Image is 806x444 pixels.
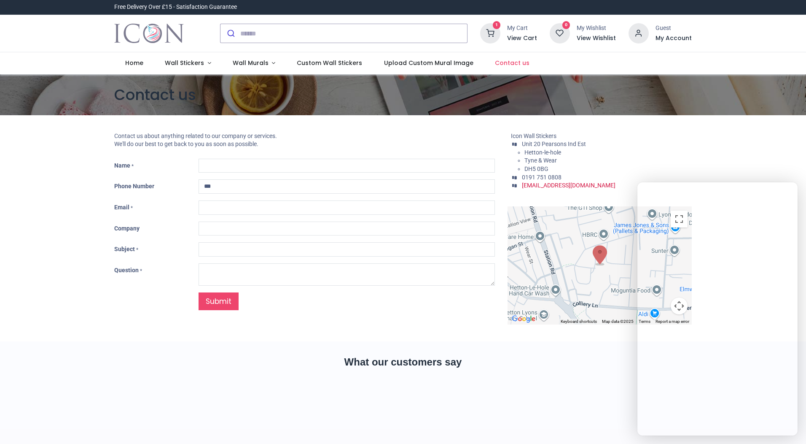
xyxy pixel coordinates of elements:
[562,21,570,29] sup: 0
[510,314,537,325] a: Open this area in Google Maps (opens a new window)
[220,24,240,43] button: Submit
[114,22,184,45] img: Icon Wall Stickers
[114,246,135,252] span: Subject
[114,204,129,211] span: Email
[577,24,616,32] div: My Wishlist
[522,182,615,189] a: [EMAIL_ADDRESS][DOMAIN_NAME]
[114,3,237,11] div: Free Delivery Over £15 - Satisfaction Guarantee
[114,183,154,190] span: Phone Number
[577,34,616,43] a: View Wishlist
[507,34,537,43] a: View Cart
[114,162,130,169] span: Name
[384,59,473,67] span: Upload Custom Mural Image
[507,24,537,32] div: My Cart
[154,52,222,74] a: Wall Stickers
[550,30,570,36] a: 0
[125,59,143,67] span: Home
[165,59,204,67] span: Wall Stickers
[114,132,495,149] p: Contact us about anything related to our company or services. We'll do our best to get back to yo...
[637,182,798,436] iframe: Brevo live chat
[114,22,184,45] a: Logo of Icon Wall Stickers
[656,34,692,43] a: My Account
[493,21,501,29] sup: 1
[522,141,586,147] span: ​Unit 20 Pearsons Ind Est
[297,59,362,67] span: Custom Wall Stickers
[602,319,634,324] span: Map data ©2025
[524,165,548,172] span: DH5 0BG
[114,384,692,443] iframe: Customer reviews powered by Trustpilot
[561,319,597,325] button: Keyboard shortcuts
[524,149,561,156] span: Hetton-le-hole
[511,132,692,141] li: Icon Wall Stickers
[495,59,529,67] span: Contact us
[114,355,692,369] h2: What our customers say
[522,174,562,181] span: 0191 751 0808
[114,267,139,273] span: Question
[515,3,692,11] iframe: Customer reviews powered by Trustpilot
[510,314,537,325] img: Google
[199,292,239,311] a: Submit
[656,24,692,32] div: Guest
[524,157,557,164] span: Tyne & Wear
[222,52,286,74] a: Wall Murals
[233,59,269,67] span: Wall Murals
[114,84,692,105] h1: Contact us
[114,225,140,232] span: Company
[480,30,500,36] a: 1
